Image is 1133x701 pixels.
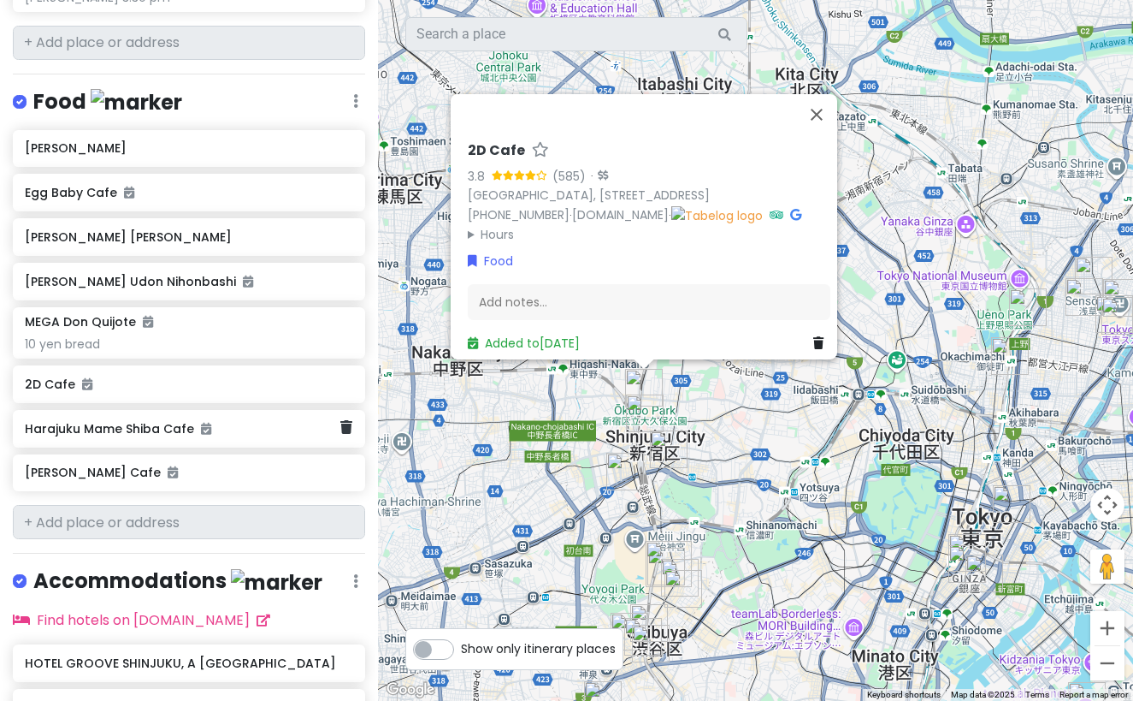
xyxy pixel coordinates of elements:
div: 3.8 [468,166,492,185]
i: Added to itinerary [82,378,92,390]
h6: HOTEL GROOVE SHINJUKU, A [GEOGRAPHIC_DATA] [25,656,352,671]
button: Map camera controls [1090,488,1124,522]
i: Added to itinerary [124,187,134,199]
a: Terms (opens in new tab) [1025,690,1049,699]
div: · · [468,141,830,244]
div: Ganso Shokuhin Sample-ya Kappabashi Showroom [1065,278,1103,316]
div: MEGA Don Quijote [611,613,648,651]
img: marker [231,569,322,596]
div: Shibuya Scramble Crossing [624,618,662,656]
i: Added to itinerary [143,316,153,328]
h6: Egg Baby Cafe [25,185,352,200]
a: Food [468,251,513,270]
button: Zoom out [1090,646,1124,680]
i: Google Maps [790,208,801,220]
div: Harry Potter tour north of shinjuku [650,431,687,468]
div: Shibuya Sky [632,625,670,662]
div: Harajuku Mame Shiba Cafe [646,541,692,587]
button: Drag Pegman onto the map to open Street View [1090,550,1124,584]
div: Egg Baby Cafe [991,337,1029,375]
input: + Add place or address [13,505,365,539]
a: [PHONE_NUMBER] [468,205,569,223]
h6: [PERSON_NAME] Udon Nihonbashi [25,274,352,289]
div: 2D Cafe [625,369,663,407]
a: Delete place [340,417,352,439]
input: Search a place [405,17,747,51]
img: Google [382,679,439,701]
div: (585) [552,166,586,185]
h6: [PERSON_NAME] [25,140,352,156]
div: 10 yen bread [25,336,352,352]
h6: 2D Cafe [25,377,352,392]
a: Added to[DATE] [468,334,580,351]
i: Added to itinerary [243,276,253,288]
div: Godaime Hanayama Udon Ginza [965,555,1003,592]
a: [DOMAIN_NAME] [572,205,669,223]
div: Miyashita Park [630,604,668,642]
div: Add notes... [468,284,830,320]
button: Keyboard shortcuts [867,689,941,701]
input: + Add place or address [13,26,365,60]
h6: [PERSON_NAME] [PERSON_NAME] [25,229,352,245]
span: Show only itinerary places [461,639,616,658]
div: HOTEL GROOVE SHINJUKU, A PARKROYAL Hotel [626,395,664,432]
h4: Accommodations [33,567,322,596]
img: marker [91,89,182,116]
span: Map data ©2025 [951,690,1015,699]
summary: Hours [468,225,830,244]
h6: MEGA Don Quijote [25,314,153,330]
i: Tripadvisor [770,208,783,220]
i: Added to itinerary [201,423,211,435]
a: [GEOGRAPHIC_DATA], [STREET_ADDRESS] [468,187,710,204]
div: Godaime Hanayama Udon Nihonbashi [993,485,1030,523]
h6: Harajuku Mame Shiba Cafe [25,421,340,437]
div: Asakusa Mameshiba Cafe [1095,295,1133,333]
i: Added to itinerary [168,466,178,478]
div: Muji Hotel Ginza [948,534,986,572]
div: Omotesando Hills [664,570,702,608]
img: Tabelog [671,205,763,224]
a: Report a map error [1059,690,1128,699]
h6: [PERSON_NAME] Cafe [25,465,352,480]
a: Star place [532,141,549,159]
h4: Food [33,88,182,116]
div: ART AQUARIUM MUSEUM [948,545,986,583]
a: Delete place [813,333,830,352]
div: HARRY HARAJUKU terrace [661,559,699,597]
div: · [586,168,608,185]
a: Open this area in Google Maps (opens a new window) [382,679,439,701]
div: Hotel Resol Ueno [1009,288,1047,326]
h6: 2D Cafe [468,141,525,159]
button: Zoom in [1090,611,1124,645]
a: Find hotels on [DOMAIN_NAME] [13,610,270,630]
button: Close [796,93,837,134]
div: Wanariya [1075,257,1112,294]
div: Udon Shin [606,453,644,490]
